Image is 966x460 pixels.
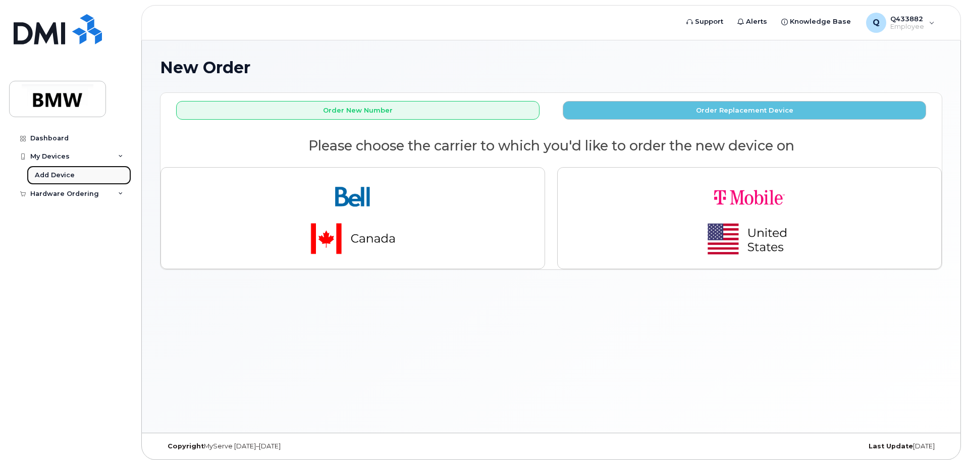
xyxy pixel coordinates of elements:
button: Order Replacement Device [563,101,926,120]
h2: Please choose the carrier to which you'd like to order the new device on [160,138,942,154]
h1: New Order [160,59,942,76]
div: MyServe [DATE]–[DATE] [160,442,421,450]
div: [DATE] [681,442,942,450]
strong: Copyright [168,442,204,450]
iframe: Messenger Launcher [922,416,958,452]
button: Order New Number [176,101,540,120]
strong: Last Update [869,442,913,450]
img: t-mobile-78392d334a420d5b7f0e63d4fa81f6287a21d394dc80d677554bb55bbab1186f.png [679,176,820,261]
img: bell-18aeeabaf521bd2b78f928a02ee3b89e57356879d39bd386a17a7cccf8069aed.png [282,176,423,261]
